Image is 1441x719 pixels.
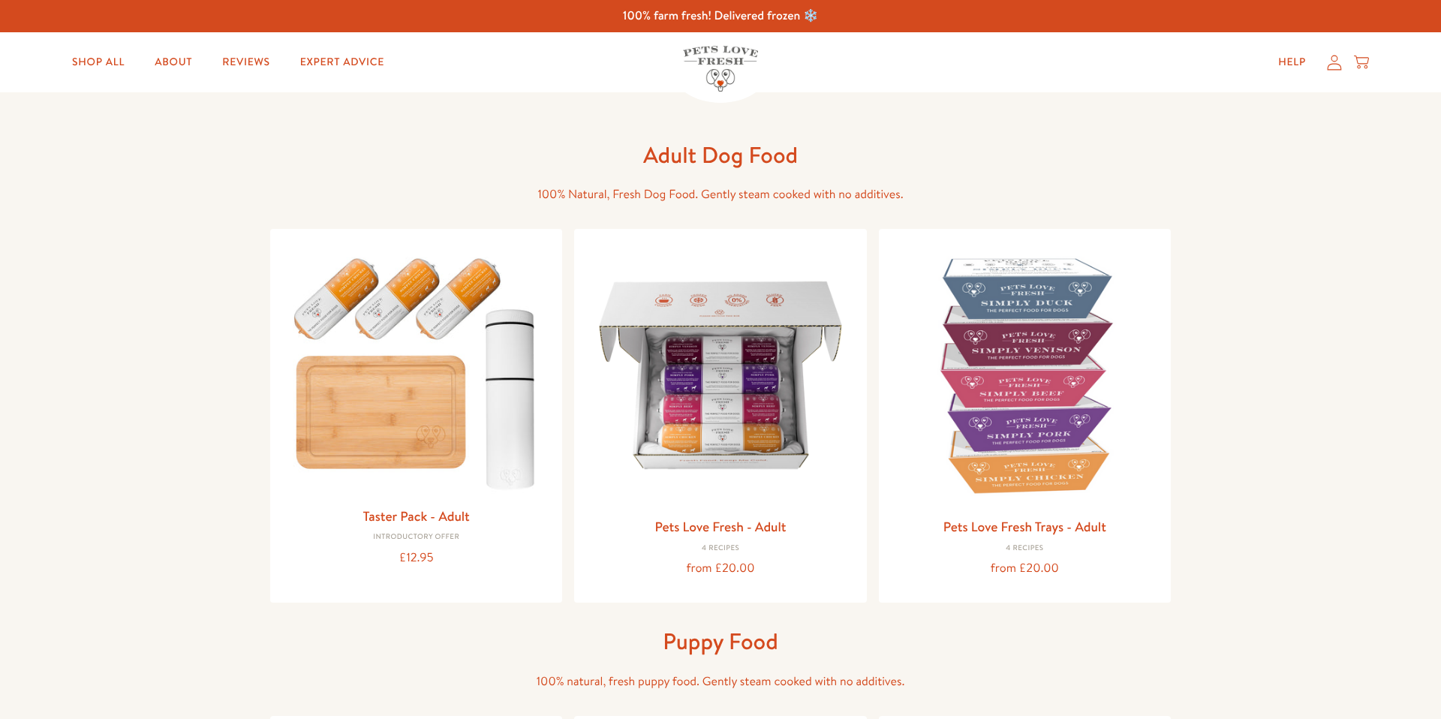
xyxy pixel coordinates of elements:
div: £12.95 [282,548,550,568]
img: Pets Love Fresh [683,46,758,92]
a: Pets Love Fresh - Adult [654,517,786,536]
div: from £20.00 [891,558,1159,579]
span: 100% Natural, Fresh Dog Food. Gently steam cooked with no additives. [537,186,903,203]
div: 4 Recipes [891,544,1159,553]
a: Pets Love Fresh Trays - Adult [943,517,1106,536]
a: Expert Advice [288,47,396,77]
div: from £20.00 [586,558,854,579]
h1: Puppy Food [480,627,961,656]
a: Shop All [60,47,137,77]
a: Reviews [210,47,281,77]
a: About [143,47,204,77]
span: 100% natural, fresh puppy food. Gently steam cooked with no additives. [537,673,905,690]
div: 4 Recipes [586,544,854,553]
div: Introductory Offer [282,533,550,542]
img: Taster Pack - Adult [282,241,550,498]
h1: Adult Dog Food [480,140,961,170]
img: Pets Love Fresh - Adult [586,241,854,509]
a: Taster Pack - Adult [363,507,470,525]
a: Help [1266,47,1318,77]
img: Pets Love Fresh Trays - Adult [891,241,1159,509]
